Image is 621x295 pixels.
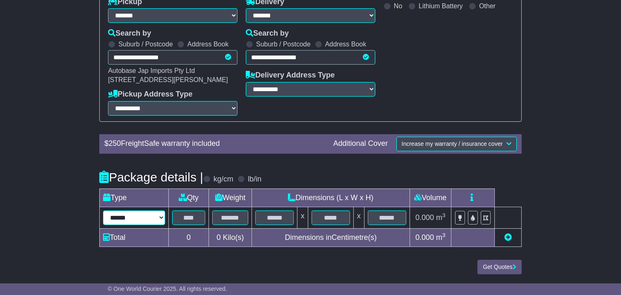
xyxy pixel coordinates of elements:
label: Address Book [187,40,229,48]
label: lb/in [248,175,261,184]
sup: 3 [442,232,446,238]
label: Other [479,2,496,10]
span: 0 [217,233,221,242]
span: m [436,233,446,242]
a: Add new item [504,233,512,242]
button: Increase my warranty / insurance cover [396,137,517,151]
span: Increase my warranty / insurance cover [402,140,503,147]
label: No [394,2,402,10]
label: kg/cm [213,175,233,184]
label: Delivery Address Type [246,71,335,80]
td: Weight [209,189,252,207]
sup: 3 [442,212,446,218]
td: Total [100,228,169,247]
td: Kilo(s) [209,228,252,247]
label: Suburb / Postcode [256,40,311,48]
span: 250 [108,139,121,147]
label: Pickup Address Type [108,90,192,99]
label: Lithium Battery [419,2,463,10]
span: © One World Courier 2025. All rights reserved. [108,285,227,292]
label: Search by [108,29,151,38]
td: Volume [410,189,451,207]
td: x [297,207,308,228]
div: $ FreightSafe warranty included [100,139,329,148]
span: [STREET_ADDRESS][PERSON_NAME] [108,76,228,83]
td: x [353,207,364,228]
button: Get Quotes [477,260,522,274]
td: 0 [169,228,209,247]
label: Address Book [325,40,367,48]
h4: Package details | [99,170,203,184]
label: Suburb / Postcode [118,40,173,48]
td: Dimensions in Centimetre(s) [252,228,410,247]
div: Additional Cover [329,139,392,148]
span: 0.000 [415,233,434,242]
td: Type [100,189,169,207]
span: 0.000 [415,213,434,222]
label: Search by [246,29,289,38]
span: m [436,213,446,222]
span: Autobase Jap Imports Pty Ltd [108,67,195,74]
td: Qty [169,189,209,207]
td: Dimensions (L x W x H) [252,189,410,207]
